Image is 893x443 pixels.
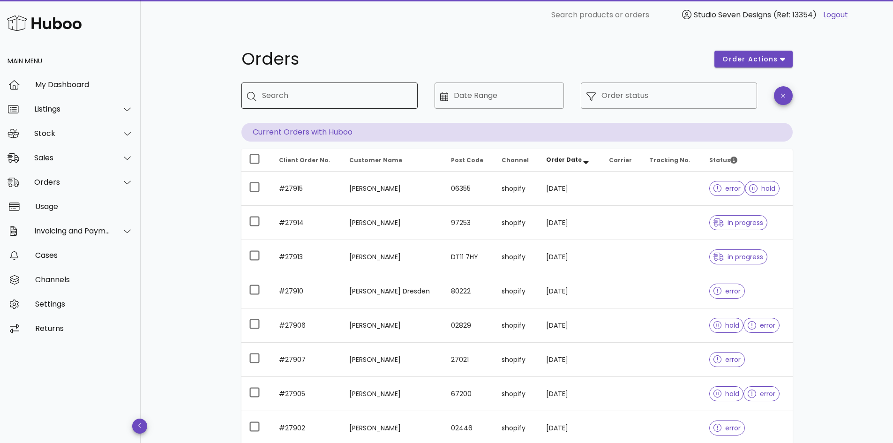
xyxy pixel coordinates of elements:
[494,206,539,240] td: shopify
[443,343,494,377] td: 27021
[443,377,494,411] td: 67200
[713,254,763,260] span: in progress
[494,343,539,377] td: shopify
[539,206,601,240] td: [DATE]
[443,172,494,206] td: 06355
[271,377,342,411] td: #27905
[349,156,402,164] span: Customer Name
[451,156,483,164] span: Post Code
[702,149,793,172] th: Status
[713,219,763,226] span: in progress
[34,226,111,235] div: Invoicing and Payments
[34,105,111,113] div: Listings
[443,149,494,172] th: Post Code
[342,206,443,240] td: [PERSON_NAME]
[642,149,702,172] th: Tracking No.
[342,377,443,411] td: [PERSON_NAME]
[279,156,330,164] span: Client Order No.
[713,390,740,397] span: hold
[241,51,704,68] h1: Orders
[539,343,601,377] td: [DATE]
[713,425,741,431] span: error
[539,274,601,308] td: [DATE]
[539,240,601,274] td: [DATE]
[443,206,494,240] td: 97253
[271,206,342,240] td: #27914
[494,149,539,172] th: Channel
[713,185,741,192] span: error
[35,202,133,211] div: Usage
[35,275,133,284] div: Channels
[494,377,539,411] td: shopify
[35,324,133,333] div: Returns
[601,149,642,172] th: Carrier
[823,9,848,21] a: Logout
[271,274,342,308] td: #27910
[443,240,494,274] td: DT11 7HY
[713,322,740,329] span: hold
[539,149,601,172] th: Order Date: Sorted descending. Activate to remove sorting.
[749,185,775,192] span: hold
[271,149,342,172] th: Client Order No.
[342,343,443,377] td: [PERSON_NAME]
[271,172,342,206] td: #27915
[539,377,601,411] td: [DATE]
[34,178,111,187] div: Orders
[709,156,737,164] span: Status
[342,274,443,308] td: [PERSON_NAME] Dresden
[773,9,817,20] span: (Ref: 13354)
[539,308,601,343] td: [DATE]
[713,356,741,363] span: error
[271,240,342,274] td: #27913
[241,123,793,142] p: Current Orders with Huboo
[35,300,133,308] div: Settings
[494,240,539,274] td: shopify
[502,156,529,164] span: Channel
[546,156,582,164] span: Order Date
[35,251,133,260] div: Cases
[35,80,133,89] div: My Dashboard
[342,172,443,206] td: [PERSON_NAME]
[34,129,111,138] div: Stock
[342,149,443,172] th: Customer Name
[609,156,632,164] span: Carrier
[748,322,775,329] span: error
[443,274,494,308] td: 80222
[443,308,494,343] td: 02829
[539,172,601,206] td: [DATE]
[342,240,443,274] td: [PERSON_NAME]
[748,390,775,397] span: error
[713,288,741,294] span: error
[271,308,342,343] td: #27906
[722,54,778,64] span: order actions
[494,172,539,206] td: shopify
[649,156,690,164] span: Tracking No.
[694,9,771,20] span: Studio Seven Designs
[494,274,539,308] td: shopify
[342,308,443,343] td: [PERSON_NAME]
[494,308,539,343] td: shopify
[271,343,342,377] td: #27907
[34,153,111,162] div: Sales
[7,13,82,33] img: Huboo Logo
[714,51,792,68] button: order actions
